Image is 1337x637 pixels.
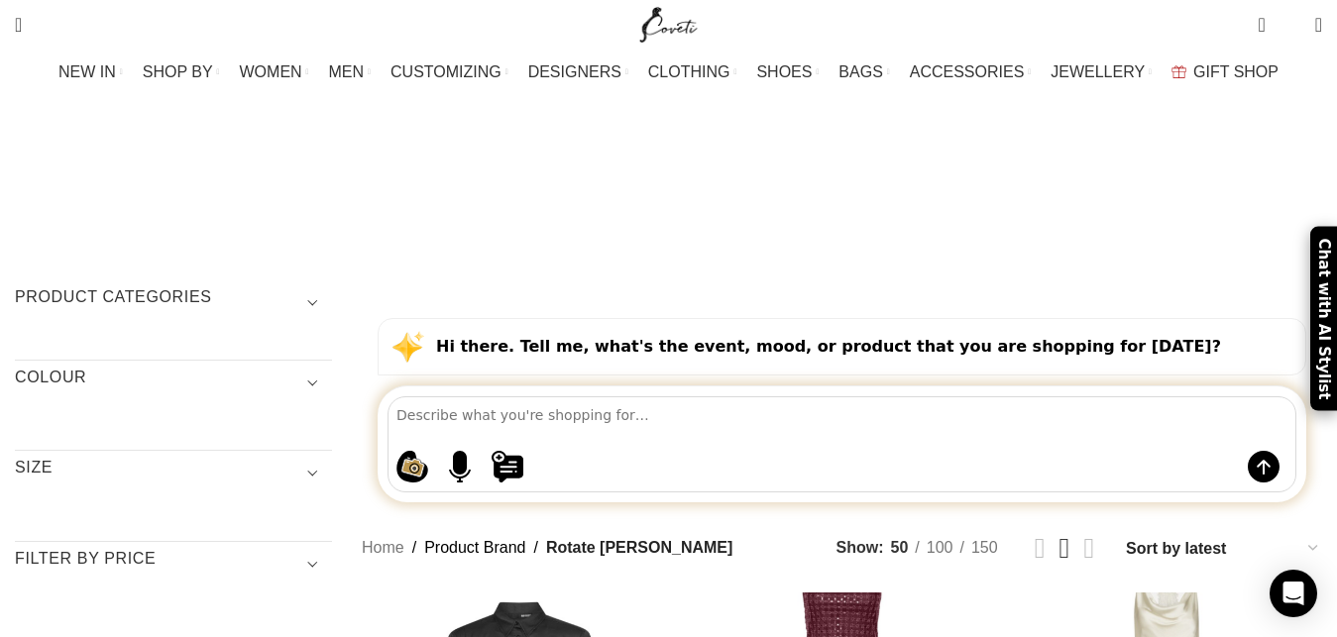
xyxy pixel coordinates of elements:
a: Search [5,5,32,45]
a: DESIGNERS [528,53,628,92]
h3: SIZE [15,457,332,490]
span: NEW IN [58,62,116,81]
span: 0 [1284,20,1299,35]
span: CUSTOMIZING [390,62,501,81]
a: GIFT SHOP [1171,53,1279,92]
span: WOMEN [240,62,302,81]
h3: Filter by price [15,548,332,582]
span: BAGS [838,62,882,81]
span: CLOTHING [648,62,730,81]
a: WOMEN [240,53,309,92]
a: SHOES [756,53,819,92]
span: GIFT SHOP [1193,62,1279,81]
div: Main navigation [5,53,1332,92]
a: CLOTHING [648,53,737,92]
span: DESIGNERS [528,62,621,81]
span: JEWELLERY [1051,62,1145,81]
a: SHOP BY [143,53,220,92]
img: GiftBag [1171,65,1186,78]
a: MEN [329,53,371,92]
span: SHOES [756,62,812,81]
a: BAGS [838,53,889,92]
span: SHOP BY [143,62,213,81]
a: ACCESSORIES [910,53,1032,92]
div: My Wishlist [1281,5,1300,45]
h3: Product categories [15,286,332,320]
h3: COLOUR [15,367,332,400]
a: JEWELLERY [1051,53,1152,92]
div: Open Intercom Messenger [1270,570,1317,617]
a: Site logo [635,15,702,32]
a: CUSTOMIZING [390,53,508,92]
span: ACCESSORIES [910,62,1025,81]
a: 0 [1248,5,1275,45]
span: MEN [329,62,365,81]
a: NEW IN [58,53,123,92]
span: 0 [1260,10,1275,25]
